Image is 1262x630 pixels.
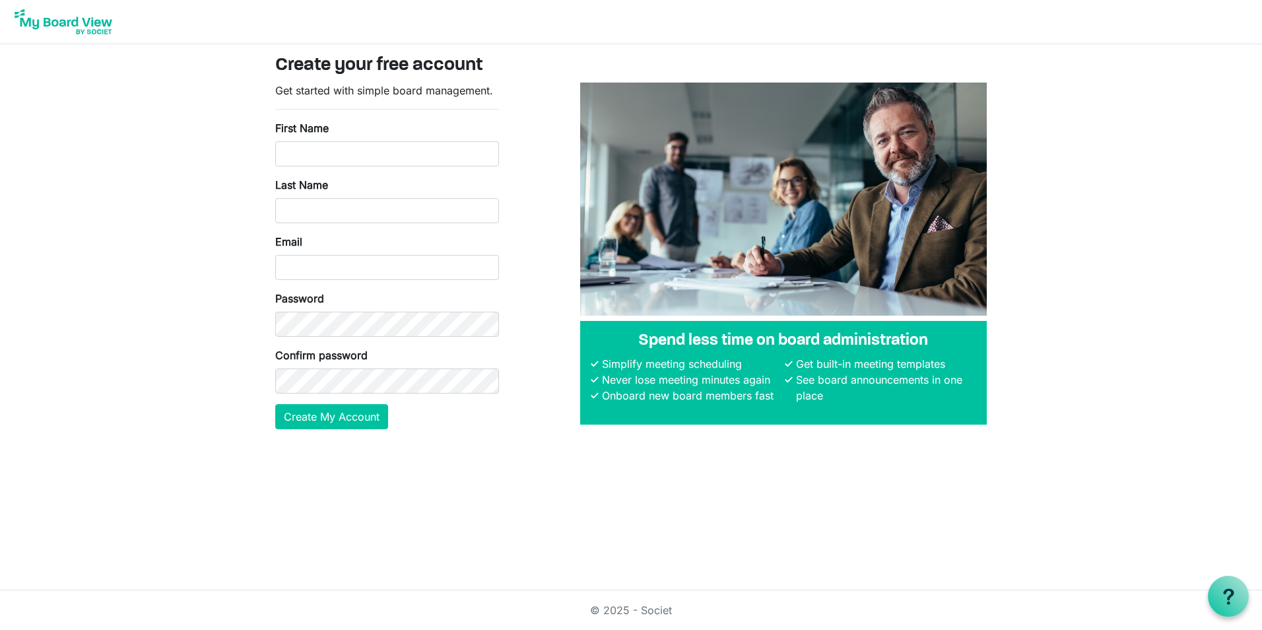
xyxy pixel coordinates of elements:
[275,120,329,136] label: First Name
[275,55,987,77] h3: Create your free account
[275,84,493,97] span: Get started with simple board management.
[275,177,328,193] label: Last Name
[599,388,782,403] li: Onboard new board members fast
[591,332,976,351] h4: Spend less time on board administration
[599,372,782,388] li: Never lose meeting minutes again
[599,356,782,372] li: Simplify meeting scheduling
[275,347,368,363] label: Confirm password
[793,356,976,372] li: Get built-in meeting templates
[275,404,388,429] button: Create My Account
[275,234,302,250] label: Email
[11,5,116,38] img: My Board View Logo
[590,604,672,617] a: © 2025 - Societ
[580,83,987,316] img: A photograph of board members sitting at a table
[793,372,976,403] li: See board announcements in one place
[275,291,324,306] label: Password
